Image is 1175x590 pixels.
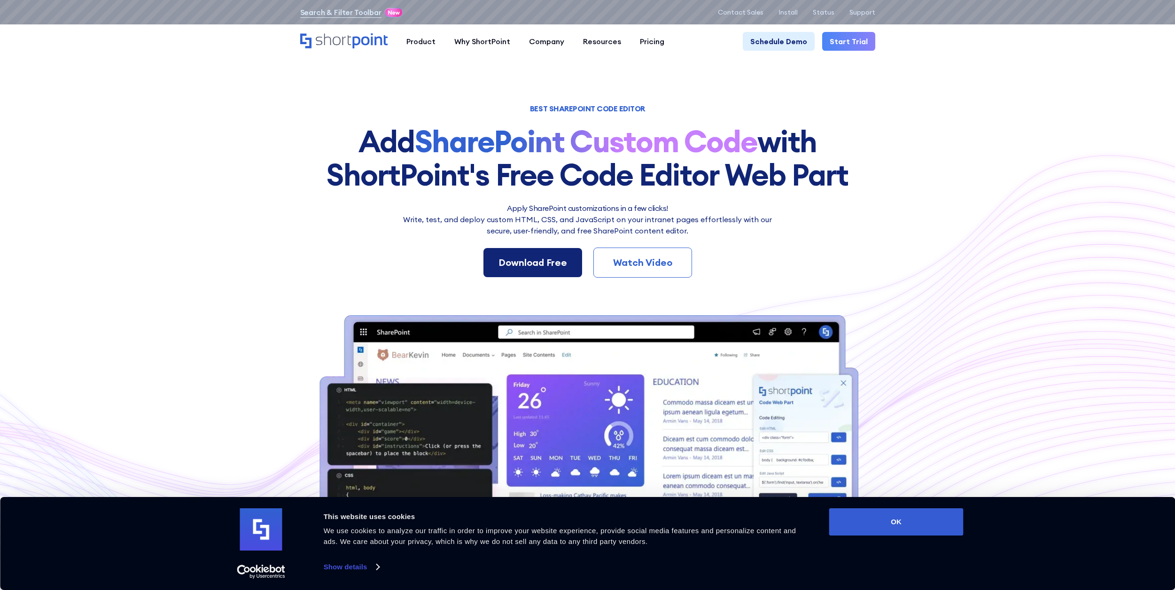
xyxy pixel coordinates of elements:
h2: Apply SharePoint customizations in a few clicks! [397,202,778,214]
div: Why ShortPoint [454,36,510,47]
span: We use cookies to analyze our traffic in order to improve your website experience, provide social... [324,527,796,545]
a: Why ShortPoint [445,32,520,51]
a: Download Free [483,248,582,277]
div: Download Free [498,256,567,270]
a: Contact Sales [718,8,763,16]
a: Show details [324,560,379,574]
button: OK [829,508,964,536]
img: logo [240,508,282,551]
div: This website uses cookies [324,511,808,522]
div: Product [406,36,436,47]
div: Company [529,36,564,47]
a: Search & Filter Toolbar [300,7,381,18]
a: Company [520,32,574,51]
div: Pricing [640,36,664,47]
a: Watch Video [593,248,692,278]
a: Product [397,32,445,51]
div: Watch Video [609,256,677,270]
a: Install [778,8,798,16]
a: Resources [574,32,630,51]
p: Write, test, and deploy custom HTML, CSS, and JavaScript on your intranet pages effortlessly wi﻿t... [397,214,778,236]
a: Start Trial [822,32,875,51]
a: Pricing [630,32,674,51]
a: Schedule Demo [743,32,815,51]
a: Status [813,8,834,16]
h1: BEST SHAREPOINT CODE EDITOR [300,105,875,112]
h1: Add with ShortPoint's Free Code Editor Web Part [300,125,875,191]
a: Support [849,8,875,16]
a: Home [300,33,388,49]
a: Usercentrics Cookiebot - opens in a new window [220,565,302,579]
strong: SharePoint Custom Code [415,122,758,160]
div: Resources [583,36,621,47]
